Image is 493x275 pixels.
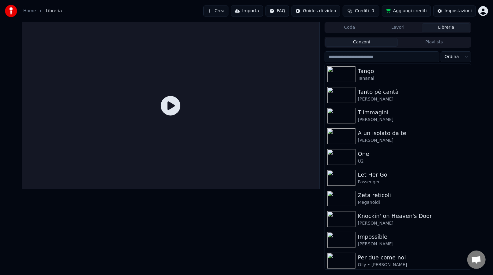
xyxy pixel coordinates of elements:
div: U2 [358,158,469,164]
button: Guides di video [292,5,340,16]
button: Crea [203,5,228,16]
div: Aprire la chat [467,251,486,269]
button: Lavori [374,23,422,32]
div: Impossible [358,233,469,241]
button: Impostazioni [433,5,476,16]
div: Impostazioni [445,8,472,14]
div: Tango [358,67,469,75]
div: [PERSON_NAME] [358,96,469,102]
div: T'immagini [358,108,469,117]
button: Aggiungi crediti [382,5,431,16]
button: Libreria [422,23,470,32]
div: Meganoidi [358,200,469,206]
div: Passenger [358,179,469,185]
button: Canzoni [326,38,398,47]
span: Libreria [46,8,62,14]
span: Ordina [445,54,459,60]
div: Zeta reticoli [358,191,469,200]
div: [PERSON_NAME] [358,241,469,247]
button: FAQ [265,5,289,16]
div: [PERSON_NAME] [358,220,469,226]
div: Tanto pè cantà [358,88,469,96]
div: Knockin' on Heaven's Door [358,212,469,220]
a: Home [23,8,36,14]
div: Per due come noi [358,253,469,262]
img: youka [5,5,17,17]
button: Crediti0 [343,5,379,16]
button: Coda [326,23,374,32]
button: Playlists [398,38,470,47]
div: [PERSON_NAME] [358,137,469,144]
span: Crediti [355,8,369,14]
div: One [358,150,469,158]
div: Tananai [358,75,469,82]
div: A un isolato da te [358,129,469,137]
div: Olly • [PERSON_NAME] [358,262,469,268]
button: Importa [231,5,263,16]
div: Let Her Go [358,170,469,179]
nav: breadcrumb [23,8,62,14]
div: [PERSON_NAME] [358,117,469,123]
span: 0 [371,8,374,14]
